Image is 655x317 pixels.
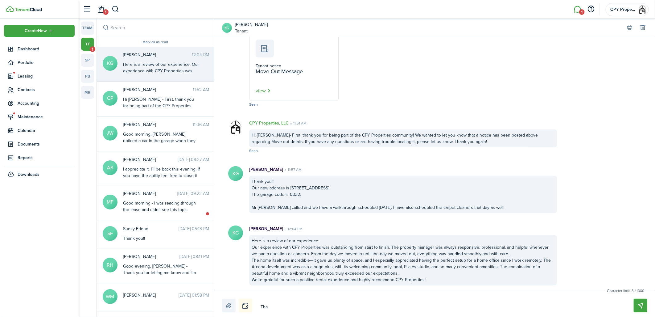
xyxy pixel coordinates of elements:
[256,64,332,69] p: Tenant notice
[222,23,232,33] a: KG
[178,156,209,163] time: [DATE] 09:27 AM
[256,87,271,95] button: view
[249,120,289,126] p: CPY Properties, LLC
[123,166,200,179] div: I appreciate it. I’ll be back this evening. If you have the ability feel free to close it
[103,91,117,106] avatar-text: CP
[228,226,243,240] avatar-text: KG
[249,102,258,107] span: Seen
[235,28,268,34] a: Tenant
[192,52,209,58] time: 12:04 PM
[249,235,557,285] div: Here is a review of our experience: Our experience with CPY Properties was outstanding from start...
[256,68,332,81] p: Move-Out Message
[81,54,94,67] a: sp
[103,258,117,273] avatar-text: RH
[123,121,192,128] span: Joel Weina
[228,166,243,181] avatar-text: KG
[179,292,209,298] time: [DATE] 01:58 PM
[228,120,243,135] img: CPY Properties, LLC
[18,141,75,147] span: Documents
[123,61,200,204] div: Here is a review of our experience: Our experience with CPY Properties was outstanding from start...
[625,23,634,32] button: Print
[18,171,39,178] span: Downloads
[18,46,75,52] span: Dashboard
[193,87,209,93] time: 11:52 AM
[103,289,117,304] avatar-text: WM
[6,6,14,12] img: TenantCloud
[283,167,302,172] time: 11:57 AM
[605,288,646,294] small: Character limit: 3 / 1000
[103,126,117,141] avatar-text: JW
[634,299,647,312] button: Send
[123,292,179,298] span: Will Mahler
[123,253,179,260] span: Ryan Helster
[235,21,268,28] a: [PERSON_NAME]
[103,226,117,241] avatar-text: SF
[586,4,596,15] button: Open resource center
[637,5,647,15] img: CPY Properties, LLC
[103,9,109,15] span: 1
[177,190,209,197] time: [DATE] 09:22 AM
[103,56,117,71] avatar-text: KG
[179,253,209,260] time: [DATE] 08:11 PM
[97,19,214,37] input: search
[610,7,635,12] span: CPY Properties, LLC
[289,120,307,126] time: 11:51 AM
[18,154,75,161] span: Reports
[103,160,117,175] avatar-text: AS
[4,152,75,164] a: Reports
[81,70,94,83] a: pb
[249,226,283,232] p: [PERSON_NAME]
[192,121,209,128] time: 11:06 AM
[143,40,168,44] button: Mark all as read
[81,3,93,15] button: Open sidebar
[123,87,193,93] span: Courtney Peck
[123,226,179,232] span: Suezy Friend
[81,86,94,99] a: mr
[25,29,47,33] span: Create New
[18,87,75,93] span: Contacts
[81,38,94,51] a: tt
[123,96,200,148] div: Hi [PERSON_NAME] - First, thank you for being part of the CPY Properties community! We wanted to ...
[18,59,75,66] span: Portfolio
[239,299,252,312] button: Notice
[283,226,303,232] time: 12:04 PM
[4,43,75,55] a: Dashboard
[103,195,117,209] avatar-text: MF
[123,131,200,196] div: Good morning, [PERSON_NAME] noticed a car in the garage when they used the garage code and they d...
[123,52,192,58] span: Katherine Galambos
[123,263,200,308] div: Good evening, [PERSON_NAME] - Thank you for letting me know and I’m glad no one is hurt! I will c...
[81,22,94,35] a: team
[123,190,177,197] span: Michael Fetchko
[112,4,119,15] button: Search
[249,176,557,213] div: Thank you!! Our new address is [STREET_ADDRESS] The garage code is 0332. Mr [PERSON_NAME] called ...
[123,235,200,242] div: Thank you!!
[249,166,283,173] p: [PERSON_NAME]
[102,23,110,32] button: Search
[18,73,75,79] span: Leasing
[18,100,75,107] span: Accounting
[90,46,95,52] span: 1
[123,156,178,163] span: Alan Steinmetz
[123,200,200,239] div: Good morning - I was reading through the lease and didn’t see this topic specifically mentioned. ...
[15,8,42,11] img: TenantCloud
[249,129,557,147] div: Hi [PERSON_NAME]- First, thank you for being part of the CPY Properties community! We wanted to l...
[18,114,75,120] span: Maintenance
[96,2,107,17] a: Notifications
[18,127,75,134] span: Calendar
[4,25,75,37] button: Open menu
[179,226,209,232] time: [DATE] 05:13 PM
[249,148,258,154] span: Seen
[639,23,647,32] button: Delete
